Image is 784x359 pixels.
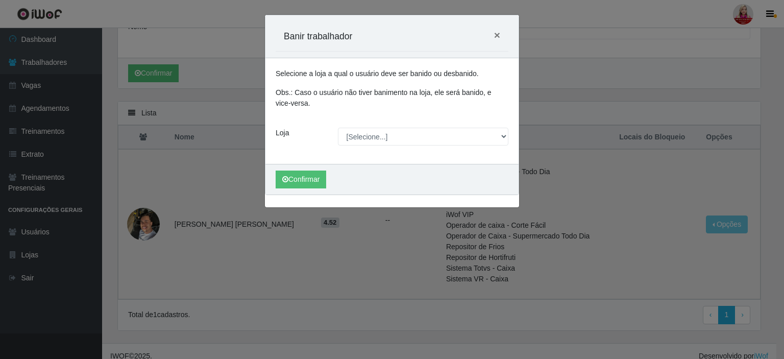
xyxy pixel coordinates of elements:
[276,171,326,188] button: Confirmar
[276,68,508,79] p: Selecione a loja a qual o usuário deve ser banido ou desbanido.
[494,29,500,41] span: ×
[276,87,508,109] p: Obs.: Caso o usuário não tiver banimento na loja, ele será banido, e vice-versa.
[284,30,352,43] h5: Banir trabalhador
[276,128,289,138] label: Loja
[486,21,508,49] button: Close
